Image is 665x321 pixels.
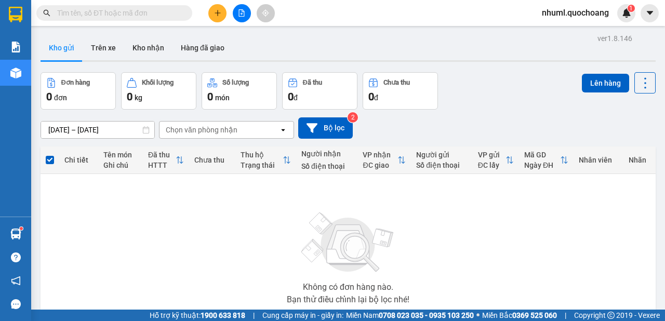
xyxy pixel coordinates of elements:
img: warehouse-icon [10,229,21,239]
button: Hàng đã giao [172,35,233,60]
button: Kho gửi [41,35,83,60]
div: ver 1.8.146 [597,33,632,44]
button: Khối lượng0kg [121,72,196,110]
span: notification [11,276,21,286]
span: kg [135,93,142,102]
span: đ [374,93,378,102]
button: Kho nhận [124,35,172,60]
img: warehouse-icon [10,68,21,78]
span: đ [294,93,298,102]
span: 0 [46,90,52,103]
div: ĐC lấy [478,161,506,169]
button: aim [257,4,275,22]
span: Cung cấp máy in - giấy in: [262,310,343,321]
button: Lên hàng [582,74,629,92]
div: Đơn hàng [61,79,90,86]
button: Số lượng0món [202,72,277,110]
button: Đã thu0đ [282,72,357,110]
span: Hỗ trợ kỹ thuật: [150,310,245,321]
button: caret-down [641,4,659,22]
th: Toggle SortBy [473,146,519,174]
div: Thu hộ [241,151,283,159]
button: Chưa thu0đ [363,72,438,110]
svg: open [279,126,287,134]
span: aim [262,9,269,17]
span: 0 [288,90,294,103]
div: Chưa thu [194,156,230,164]
div: Khối lượng [142,79,174,86]
span: ⚪️ [476,313,480,317]
strong: 0369 525 060 [512,311,557,319]
div: Ngày ĐH [524,161,560,169]
sup: 1 [628,5,635,12]
span: món [215,93,230,102]
div: Số lượng [222,79,249,86]
button: file-add [233,4,251,22]
span: search [43,9,50,17]
span: 1 [629,5,633,12]
div: Người gửi [416,151,468,159]
button: Trên xe [83,35,124,60]
th: Toggle SortBy [357,146,411,174]
span: question-circle [11,252,21,262]
button: Đơn hàng0đơn [41,72,116,110]
th: Toggle SortBy [235,146,296,174]
div: Bạn thử điều chỉnh lại bộ lọc nhé! [287,296,409,304]
div: Số điện thoại [416,161,468,169]
span: plus [214,9,221,17]
span: | [565,310,566,321]
span: message [11,299,21,309]
span: | [253,310,255,321]
span: đơn [54,93,67,102]
span: nhuml.quochoang [534,6,617,19]
span: 0 [207,90,213,103]
div: Đã thu [148,151,176,159]
span: copyright [607,312,615,319]
div: VP gửi [478,151,506,159]
span: file-add [238,9,245,17]
div: Ghi chú [103,161,138,169]
sup: 1 [20,227,23,230]
div: Nhân viên [579,156,618,164]
img: svg+xml;base64,PHN2ZyBjbGFzcz0ibGlzdC1wbHVnX19zdmciIHhtbG5zPSJodHRwOi8vd3d3LnczLm9yZy8yMDAwL3N2Zy... [296,206,400,279]
div: HTTT [148,161,176,169]
button: Bộ lọc [298,117,353,139]
div: ĐC giao [363,161,397,169]
img: icon-new-feature [622,8,631,18]
div: Chi tiết [64,156,93,164]
span: 0 [127,90,132,103]
span: 0 [368,90,374,103]
div: Đã thu [303,79,322,86]
img: logo-vxr [9,7,22,22]
div: Mã GD [524,151,560,159]
div: Không có đơn hàng nào. [303,283,393,291]
div: VP nhận [363,151,397,159]
th: Toggle SortBy [519,146,574,174]
th: Toggle SortBy [143,146,189,174]
div: Tên món [103,151,138,159]
span: caret-down [645,8,655,18]
div: Người nhận [301,150,353,158]
img: solution-icon [10,42,21,52]
button: plus [208,4,227,22]
span: Miền Nam [346,310,474,321]
div: Nhãn [629,156,650,164]
div: Chưa thu [383,79,410,86]
input: Select a date range. [41,122,154,138]
div: Số điện thoại [301,162,353,170]
span: Miền Bắc [482,310,557,321]
div: Chọn văn phòng nhận [166,125,237,135]
strong: 1900 633 818 [201,311,245,319]
strong: 0708 023 035 - 0935 103 250 [379,311,474,319]
input: Tìm tên, số ĐT hoặc mã đơn [57,7,180,19]
div: Trạng thái [241,161,283,169]
sup: 2 [348,112,358,123]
